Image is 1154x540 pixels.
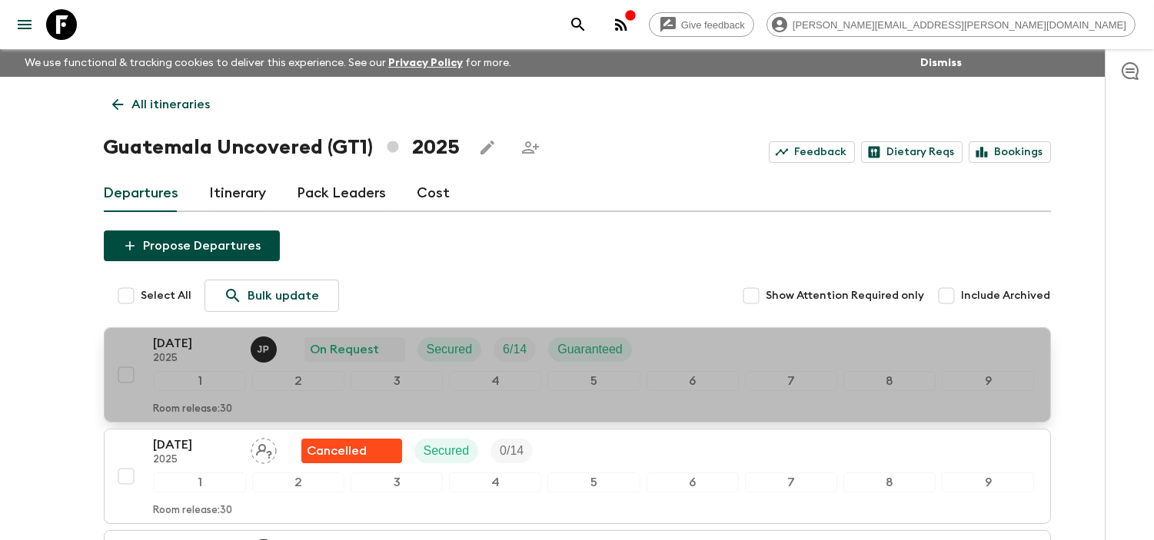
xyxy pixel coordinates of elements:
[557,340,623,359] p: Guaranteed
[843,371,936,391] div: 8
[563,9,594,40] button: search adventures
[104,230,280,261] button: Propose Departures
[942,472,1034,492] div: 9
[154,334,238,353] p: [DATE]
[969,141,1051,163] a: Bookings
[154,371,246,391] div: 1
[673,19,753,31] span: Give feedback
[301,439,402,463] div: Flash Pack cancellation
[154,472,246,492] div: 1
[647,472,739,492] div: 6
[132,95,211,114] p: All itineraries
[500,442,524,460] p: 0 / 14
[251,442,277,455] span: Assign pack leader
[308,442,367,460] p: Cancelled
[449,371,541,391] div: 4
[104,175,179,212] a: Departures
[258,343,270,356] p: J P
[916,52,966,74] button: Dismiss
[252,371,344,391] div: 2
[767,288,925,303] span: Show Attention Required only
[251,336,280,363] button: JP
[388,58,463,68] a: Privacy Policy
[9,9,40,40] button: menu
[843,472,936,492] div: 8
[417,337,482,362] div: Secured
[154,403,233,416] p: Room release: 30
[784,19,1135,31] span: [PERSON_NAME][EMAIL_ADDRESS][PERSON_NAME][DOMAIN_NAME]
[18,49,517,77] p: We use functional & tracking cookies to deliver this experience. See our for more.
[745,472,837,492] div: 7
[154,454,238,466] p: 2025
[962,288,1051,303] span: Include Archived
[154,436,238,454] p: [DATE]
[141,288,192,303] span: Select All
[154,505,233,517] p: Room release: 30
[248,287,320,305] p: Bulk update
[252,472,344,492] div: 2
[154,353,238,365] p: 2025
[494,337,536,362] div: Trip Fill
[298,175,387,212] a: Pack Leaders
[547,472,640,492] div: 5
[427,340,473,359] p: Secured
[351,472,443,492] div: 3
[472,132,503,163] button: Edit this itinerary
[104,132,460,163] h1: Guatemala Uncovered (GT1) 2025
[311,340,380,359] p: On Request
[769,141,855,163] a: Feedback
[251,341,280,353] span: Julio Posadas
[210,175,267,212] a: Itinerary
[745,371,837,391] div: 7
[503,340,527,359] p: 6 / 14
[491,439,533,463] div: Trip Fill
[647,371,739,391] div: 6
[449,472,541,492] div: 4
[104,429,1051,524] button: [DATE]2025Assign pack leaderFlash Pack cancellationSecuredTrip Fill123456789Room release:30
[942,371,1034,391] div: 9
[861,141,963,163] a: Dietary Reqs
[424,442,470,460] p: Secured
[205,280,339,312] a: Bulk update
[414,439,479,463] div: Secured
[649,12,754,37] a: Give feedback
[351,371,443,391] div: 3
[547,371,640,391] div: 5
[104,327,1051,422] button: [DATE]2025Julio PosadasOn RequestSecuredTrip FillGuaranteed123456789Room release:30
[767,12,1136,37] div: [PERSON_NAME][EMAIL_ADDRESS][PERSON_NAME][DOMAIN_NAME]
[515,132,546,163] span: Share this itinerary
[104,89,219,120] a: All itineraries
[417,175,451,212] a: Cost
